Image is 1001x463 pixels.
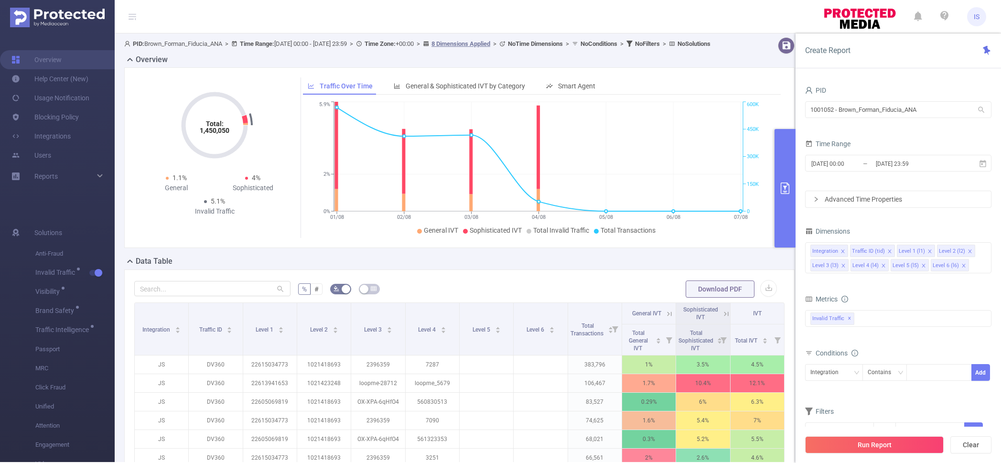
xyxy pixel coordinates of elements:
span: Total Transactions [570,323,605,337]
tspan: Total: [206,120,224,128]
i: icon: caret-down [279,329,284,332]
button: Download PDF [686,280,754,298]
div: Sort [441,325,446,331]
div: Level 4 (l4) [852,259,879,272]
b: Time Zone: [365,40,396,47]
span: 1.1% [172,174,187,182]
i: icon: right [813,196,819,202]
p: DV360 [189,430,242,448]
input: Start date [810,157,888,170]
p: 1.6% [622,411,676,430]
p: JS [135,355,188,374]
tspan: 450K [747,126,759,132]
tspan: 1,450,050 [200,127,229,134]
span: Brown_Forman_Fiducia_ANA [DATE] 00:00 - [DATE] 23:59 +00:00 [124,40,710,47]
p: 0.3% [622,430,676,448]
span: Brand Safety [35,307,77,314]
u: 8 Dimensions Applied [431,40,490,47]
tspan: 150K [747,181,759,187]
span: Integration [142,326,172,333]
tspan: 0% [323,208,330,215]
i: icon: caret-down [175,329,181,332]
span: Engagement [35,435,115,454]
i: Filter menu [771,324,784,355]
p: 106,467 [568,374,622,392]
span: Filters [805,408,834,415]
tspan: 06/08 [667,214,680,220]
li: Level 1 (l1) [897,245,935,257]
span: Level 5 [473,326,492,333]
span: PID [805,86,826,94]
span: Total Invalid Traffic [533,226,589,234]
p: 83,527 [568,393,622,411]
a: Overview [11,50,62,69]
div: Level 5 (l5) [893,259,919,272]
div: General [138,183,215,193]
div: Sort [333,325,338,331]
p: 1021418693 [297,393,351,411]
p: 1.7% [622,374,676,392]
i: icon: caret-up [227,325,232,328]
span: Invalid Traffic [810,312,854,325]
p: 5.5% [731,430,784,448]
p: 10.4% [676,374,730,392]
span: Solutions [34,223,62,242]
span: Passport [35,340,115,359]
span: Level 3 [364,326,383,333]
div: Traffic ID (tid) [852,245,885,258]
span: > [414,40,423,47]
p: 22613941653 [243,374,297,392]
p: 7% [731,411,784,430]
i: icon: caret-up [656,336,661,339]
i: icon: close [961,263,966,269]
tspan: 0 [747,208,750,215]
h2: Overview [136,54,168,65]
div: ≥ [879,423,889,439]
input: End date [875,157,952,170]
i: icon: close [881,263,886,269]
a: Reports [34,167,58,186]
i: icon: bar-chart [394,83,400,89]
b: No Time Dimensions [508,40,563,47]
i: Filter menu [662,324,676,355]
span: Total General IVT [629,330,648,352]
i: icon: caret-down [227,329,232,332]
span: General IVT [424,226,458,234]
i: Filter menu [608,303,622,355]
tspan: 300K [747,154,759,160]
tspan: 2% [323,172,330,178]
span: > [347,40,356,47]
i: icon: close [921,263,926,269]
input: Search... [134,281,291,296]
span: Time Range [805,140,850,148]
i: icon: close [968,249,972,255]
i: icon: caret-up [279,325,284,328]
p: 2396359 [351,411,405,430]
tspan: 01/08 [330,214,344,220]
span: > [563,40,572,47]
i: icon: info-circle [851,350,858,356]
p: 1021418693 [297,355,351,374]
div: Invalid Traffic [176,206,253,216]
p: OX-XPA-6qHfO4 [351,393,405,411]
span: Reports [34,172,58,180]
i: icon: caret-down [495,329,500,332]
span: Traffic Intelligence [35,326,92,333]
p: 22615034773 [243,411,297,430]
i: icon: caret-down [656,340,661,343]
span: > [222,40,231,47]
p: 4.5% [731,355,784,374]
p: 6.3% [731,393,784,411]
p: 1021418693 [297,430,351,448]
i: icon: caret-up [175,325,181,328]
p: loopme_5679 [406,374,459,392]
div: Sort [226,325,232,331]
i: icon: close [841,263,846,269]
p: loopme-28712 [351,374,405,392]
button: Clear [950,436,991,453]
tspan: 05/08 [599,214,613,220]
tspan: 5.9% [319,102,330,108]
span: # [314,285,319,293]
p: JS [135,411,188,430]
span: Level 4 [418,326,437,333]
